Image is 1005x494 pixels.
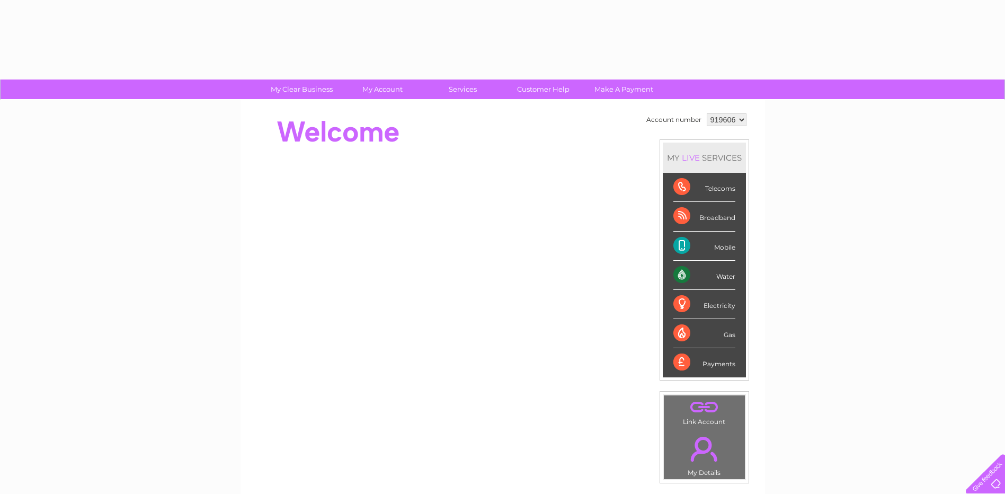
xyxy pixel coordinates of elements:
[644,111,704,129] td: Account number
[666,430,742,467] a: .
[663,143,746,173] div: MY SERVICES
[339,80,426,99] a: My Account
[663,395,745,428] td: Link Account
[663,428,745,480] td: My Details
[500,80,587,99] a: Customer Help
[673,319,735,348] div: Gas
[673,173,735,202] div: Telecoms
[673,261,735,290] div: Water
[673,290,735,319] div: Electricity
[673,232,735,261] div: Mobile
[258,80,345,99] a: My Clear Business
[666,398,742,417] a: .
[419,80,506,99] a: Services
[680,153,702,163] div: LIVE
[673,202,735,231] div: Broadband
[673,348,735,377] div: Payments
[580,80,668,99] a: Make A Payment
